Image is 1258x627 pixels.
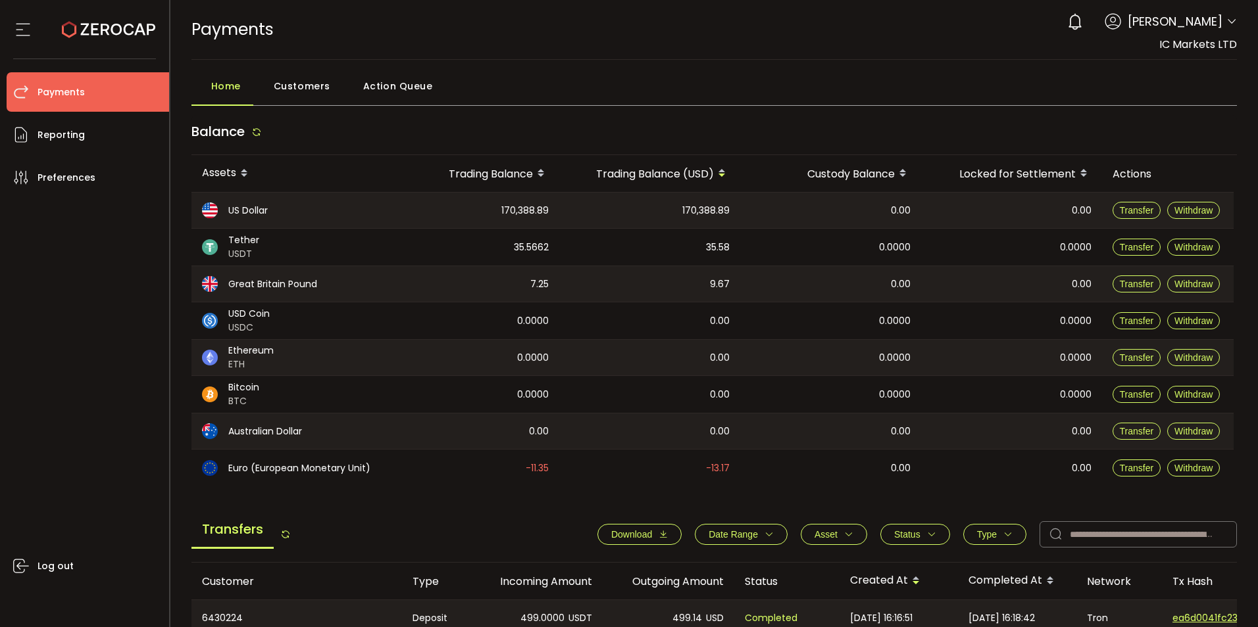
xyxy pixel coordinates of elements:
[1113,349,1161,366] button: Transfer
[710,277,730,292] span: 9.67
[1167,239,1220,256] button: Withdraw
[850,611,913,626] span: [DATE] 16:16:51
[38,168,95,187] span: Preferences
[879,240,911,255] span: 0.0000
[274,73,330,99] span: Customers
[228,321,270,335] span: USDC
[191,122,245,141] span: Balance
[706,611,724,626] span: USD
[568,611,592,626] span: USDT
[1060,313,1092,329] span: 0.0000
[1167,312,1220,329] button: Withdraw
[894,529,920,540] span: Status
[921,162,1102,185] div: Locked for Settlement
[706,240,730,255] span: 35.58
[891,203,911,218] span: 0.00
[710,313,730,329] span: 0.00
[38,557,74,576] span: Log out
[958,570,1076,592] div: Completed At
[520,611,565,626] span: 499.0000
[710,350,730,365] span: 0.00
[1159,37,1237,52] span: IC Markets LTD
[228,461,370,475] span: Euro (European Monetary Unit)
[879,313,911,329] span: 0.0000
[709,529,758,540] span: Date Range
[1167,423,1220,440] button: Withdraw
[202,423,218,439] img: aud_portfolio.svg
[1113,275,1161,292] button: Transfer
[1174,205,1213,216] span: Withdraw
[228,204,268,218] span: US Dollar
[1128,12,1222,30] span: [PERSON_NAME]
[517,387,549,402] span: 0.0000
[1167,275,1220,292] button: Withdraw
[672,611,702,626] span: 499.14
[801,524,867,545] button: Asset
[1174,315,1213,326] span: Withdraw
[211,73,241,99] span: Home
[530,277,549,292] span: 7.25
[228,425,302,438] span: Australian Dollar
[1120,426,1154,436] span: Transfer
[191,18,274,41] span: Payments
[1113,386,1161,403] button: Transfer
[228,233,259,247] span: Tether
[597,524,682,545] button: Download
[517,350,549,365] span: 0.0000
[1076,574,1162,589] div: Network
[228,381,259,394] span: Bitcoin
[526,461,549,476] span: -11.35
[228,277,317,291] span: Great Britain Pound
[1167,459,1220,476] button: Withdraw
[471,574,603,589] div: Incoming Amount
[363,73,433,99] span: Action Queue
[891,461,911,476] span: 0.00
[1120,279,1154,289] span: Transfer
[1174,463,1213,473] span: Withdraw
[1113,423,1161,440] button: Transfer
[1113,239,1161,256] button: Transfer
[202,313,218,329] img: usdc_portfolio.svg
[1120,463,1154,473] span: Transfer
[1120,242,1154,252] span: Transfer
[38,126,85,145] span: Reporting
[734,574,840,589] div: Status
[1072,277,1092,292] span: 0.00
[969,611,1035,626] span: [DATE] 16:18:42
[840,570,958,592] div: Created At
[191,162,395,185] div: Assets
[402,574,471,589] div: Type
[1113,312,1161,329] button: Transfer
[1120,205,1154,216] span: Transfer
[202,350,218,365] img: eth_portfolio.svg
[1174,389,1213,400] span: Withdraw
[891,424,911,439] span: 0.00
[603,574,734,589] div: Outgoing Amount
[501,203,549,218] span: 170,388.89
[1167,202,1220,219] button: Withdraw
[228,358,274,371] span: ETH
[1120,315,1154,326] span: Transfer
[1102,166,1234,181] div: Actions
[191,511,274,549] span: Transfers
[1192,564,1258,627] iframe: Chat Widget
[682,203,730,218] span: 170,388.89
[202,239,218,255] img: usdt_portfolio.svg
[202,386,218,402] img: btc_portfolio.svg
[529,424,549,439] span: 0.00
[745,611,797,626] span: Completed
[202,276,218,292] img: gbp_portfolio.svg
[963,524,1026,545] button: Type
[695,524,788,545] button: Date Range
[891,277,911,292] span: 0.00
[740,162,921,185] div: Custody Balance
[706,461,730,476] span: -13.17
[879,350,911,365] span: 0.0000
[202,202,218,218] img: usd_portfolio.svg
[1060,240,1092,255] span: 0.0000
[395,162,559,185] div: Trading Balance
[1120,389,1154,400] span: Transfer
[1060,350,1092,365] span: 0.0000
[517,313,549,329] span: 0.0000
